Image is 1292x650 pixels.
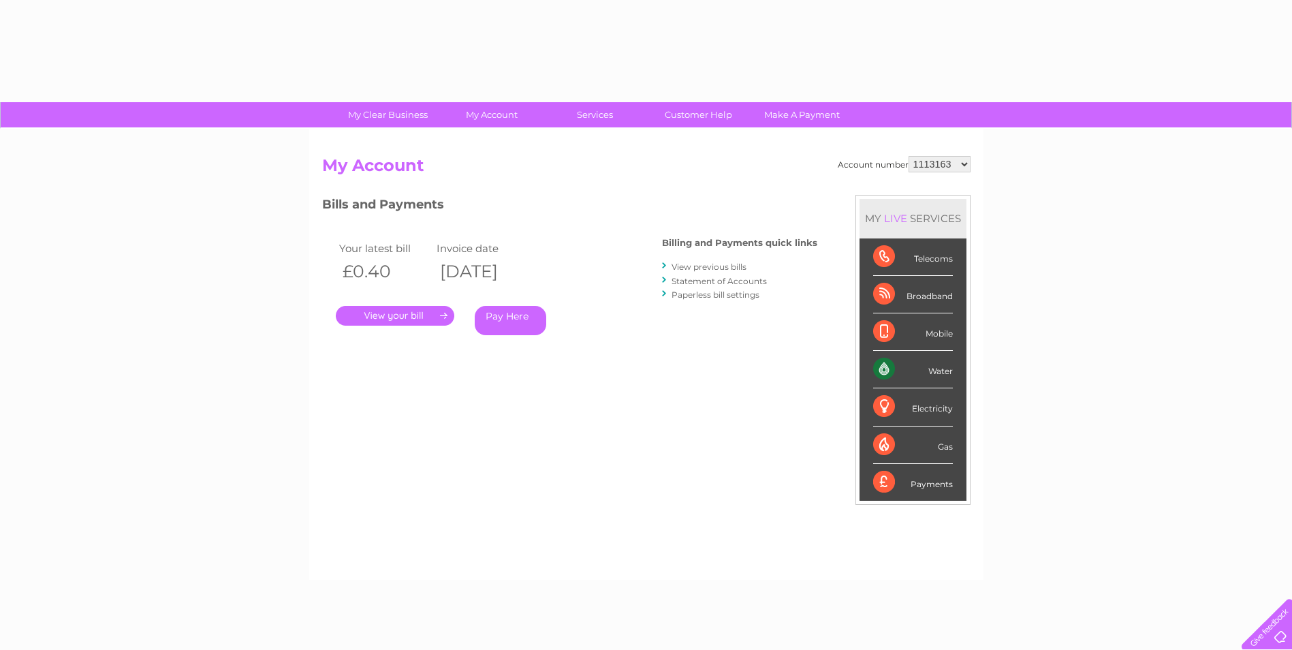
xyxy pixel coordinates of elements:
[873,276,953,313] div: Broadband
[433,239,531,258] td: Invoice date
[322,195,817,219] h3: Bills and Payments
[746,102,858,127] a: Make A Payment
[873,351,953,388] div: Water
[881,212,910,225] div: LIVE
[672,290,759,300] a: Paperless bill settings
[873,313,953,351] div: Mobile
[336,306,454,326] a: .
[873,427,953,464] div: Gas
[475,306,546,335] a: Pay Here
[838,156,971,172] div: Account number
[435,102,548,127] a: My Account
[873,238,953,276] div: Telecoms
[332,102,444,127] a: My Clear Business
[672,276,767,286] a: Statement of Accounts
[672,262,746,272] a: View previous bills
[662,238,817,248] h4: Billing and Payments quick links
[860,199,966,238] div: MY SERVICES
[539,102,651,127] a: Services
[322,156,971,182] h2: My Account
[642,102,755,127] a: Customer Help
[336,239,434,258] td: Your latest bill
[873,464,953,501] div: Payments
[873,388,953,426] div: Electricity
[433,258,531,285] th: [DATE]
[336,258,434,285] th: £0.40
